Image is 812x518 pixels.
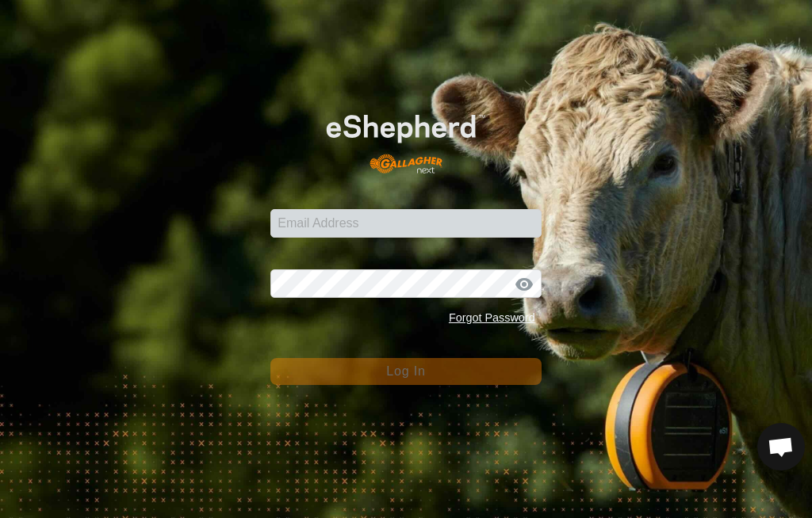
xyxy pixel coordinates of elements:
a: Forgot Password [449,311,535,324]
span: Log In [386,364,425,378]
input: Email Address [270,209,541,238]
div: Open chat [757,423,805,470]
img: E-shepherd Logo [297,92,514,184]
button: Log In [270,358,541,385]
